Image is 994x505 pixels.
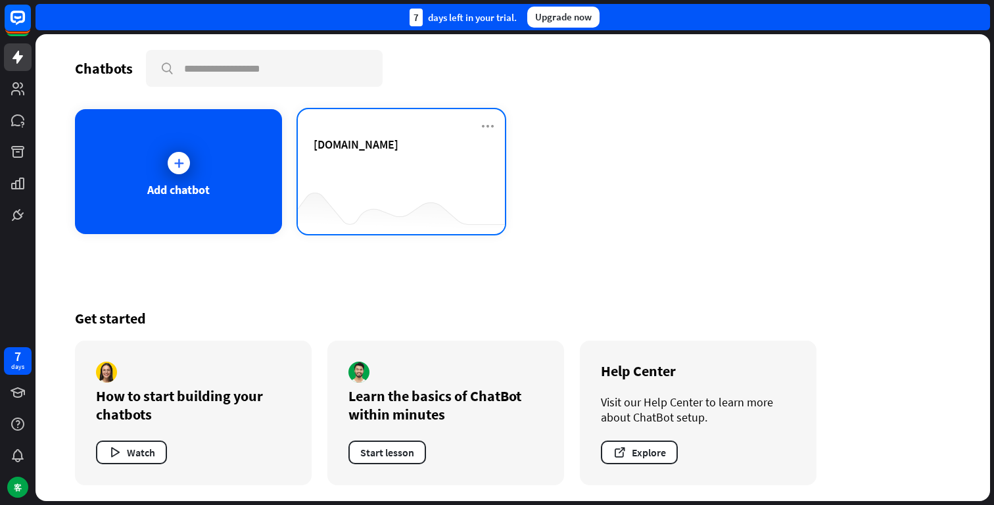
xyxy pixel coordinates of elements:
div: Upgrade now [527,7,600,28]
div: days [11,362,24,372]
a: 7 days [4,347,32,375]
span: 112112789.xyz [314,137,398,152]
div: 客 [7,477,28,498]
img: author [96,362,117,383]
div: Chatbots [75,59,133,78]
button: Explore [601,441,678,464]
div: Visit our Help Center to learn more about ChatBot setup. [601,395,795,425]
div: Help Center [601,362,795,380]
div: Add chatbot [147,182,210,197]
div: Learn the basics of ChatBot within minutes [348,387,543,423]
div: Get started [75,309,951,327]
div: How to start building your chatbots [96,387,291,423]
button: Open LiveChat chat widget [11,5,50,45]
div: days left in your trial. [410,9,517,26]
img: author [348,362,369,383]
button: Watch [96,441,167,464]
div: 7 [410,9,423,26]
button: Start lesson [348,441,426,464]
div: 7 [14,350,21,362]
